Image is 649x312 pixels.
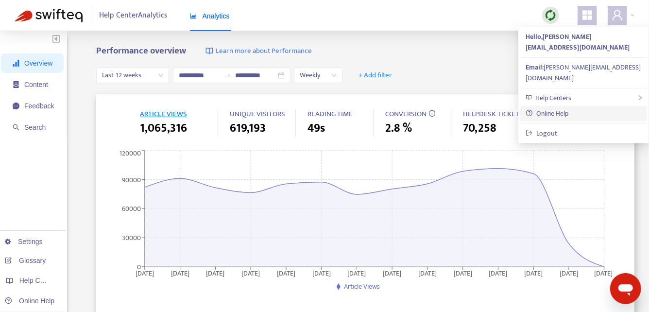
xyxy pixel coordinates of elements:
[13,81,19,88] span: container
[419,267,437,278] tspan: [DATE]
[223,71,231,79] span: to
[344,281,380,292] span: Article Views
[277,267,296,278] tspan: [DATE]
[526,62,641,84] div: [PERSON_NAME][EMAIL_ADDRESS][DOMAIN_NAME]
[206,267,225,278] tspan: [DATE]
[216,46,312,57] span: Learn more about Performance
[463,120,496,137] span: 70,258
[19,277,59,284] span: Help Centers
[610,273,641,304] iframe: Button to launch messaging window
[136,267,154,278] tspan: [DATE]
[122,174,141,185] tspan: 90000
[595,267,613,278] tspan: [DATE]
[307,108,353,120] span: READING TIME
[223,71,231,79] span: swap-right
[489,267,508,278] tspan: [DATE]
[545,9,557,21] img: sync.dc5367851b00ba804db3.png
[307,120,325,137] span: 49s
[24,123,46,131] span: Search
[351,68,399,83] button: + Add filter
[300,68,337,83] span: Weekly
[13,60,19,67] span: signal
[230,120,266,137] span: 619,193
[612,9,623,21] span: user
[24,81,48,88] span: Content
[205,47,213,55] img: image-link
[5,238,43,245] a: Settings
[525,267,543,278] tspan: [DATE]
[122,203,141,214] tspan: 60000
[13,124,19,131] span: search
[5,297,54,305] a: Online Help
[230,108,285,120] span: UNIQUE VISITORS
[171,267,189,278] tspan: [DATE]
[526,31,630,53] strong: Hello, [PERSON_NAME][EMAIL_ADDRESS][DOMAIN_NAME]
[190,13,197,19] span: area-chart
[535,92,571,104] span: Help Centers
[560,267,579,278] tspan: [DATE]
[526,108,569,119] a: Online Help
[242,267,260,278] tspan: [DATE]
[526,62,544,73] strong: Email:
[463,108,523,120] span: HELPDESK TICKETS
[312,267,331,278] tspan: [DATE]
[102,68,163,83] span: Last 12 weeks
[96,43,186,58] b: Performance overview
[454,267,472,278] tspan: [DATE]
[13,103,19,109] span: message
[140,120,187,137] span: 1,065,316
[205,46,312,57] a: Learn more about Performance
[359,69,392,81] span: + Add filter
[348,267,366,278] tspan: [DATE]
[526,128,558,139] a: Logout
[24,102,54,110] span: Feedback
[383,267,402,278] tspan: [DATE]
[385,108,427,120] span: CONVERSION
[385,120,412,137] span: 2.8 %
[15,9,83,22] img: Swifteq
[100,6,168,25] span: Help Center Analytics
[120,148,141,159] tspan: 120000
[140,108,187,120] span: ARTICLE VIEWS
[190,12,230,20] span: Analytics
[581,9,593,21] span: appstore
[637,95,643,101] span: right
[24,59,52,67] span: Overview
[122,232,141,243] tspan: 30000
[5,257,46,264] a: Glossary
[137,261,141,272] tspan: 0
